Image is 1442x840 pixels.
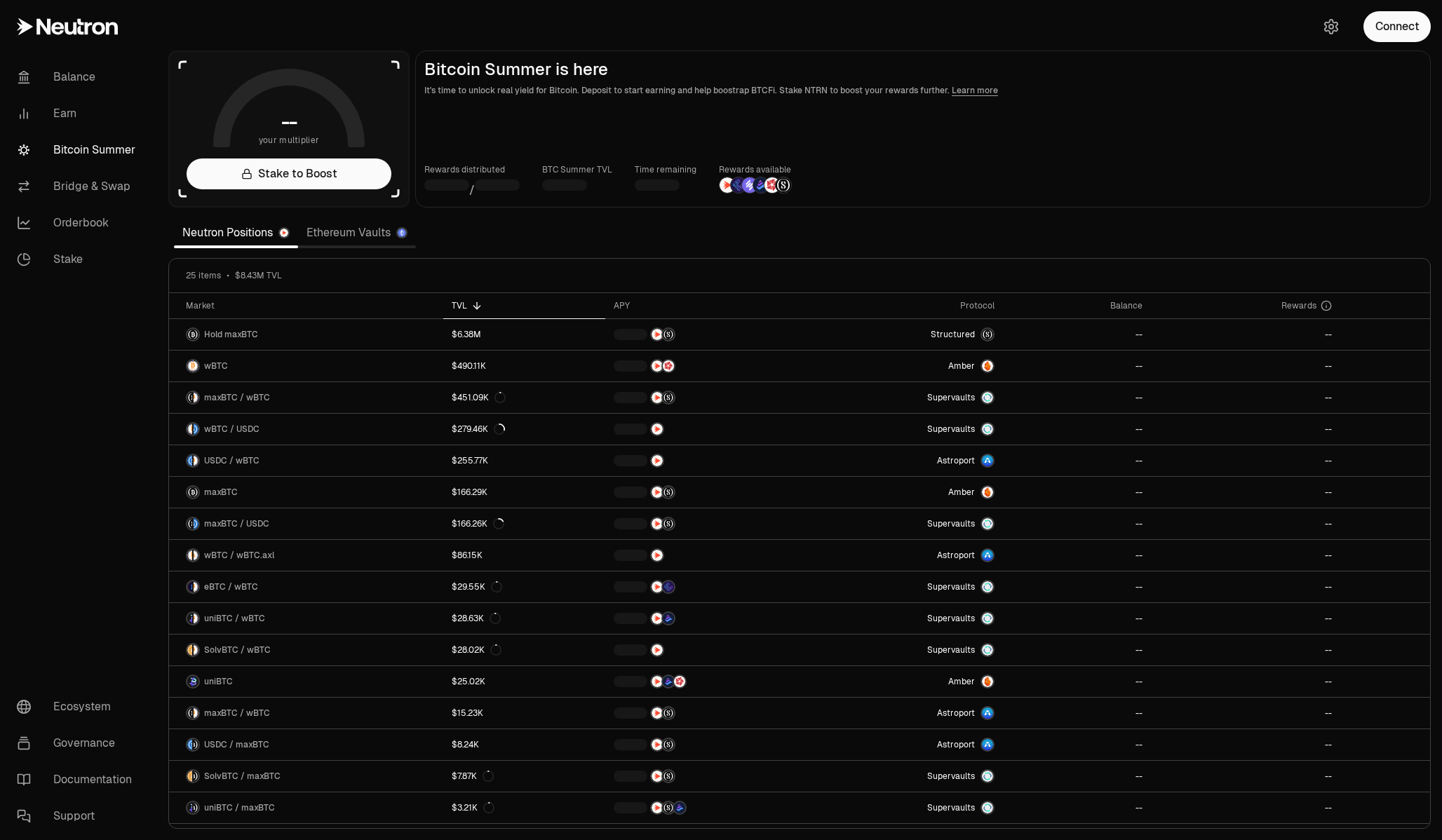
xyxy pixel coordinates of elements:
[605,603,811,634] a: NTRNBedrock Diamonds
[663,613,674,624] img: Bedrock Diamonds
[194,455,198,466] img: wBTC Logo
[811,761,1004,792] a: SupervaultsSupervaults
[927,613,975,624] span: Supervaults
[605,508,811,539] a: NTRNStructured Points
[1151,761,1340,792] a: --
[652,613,663,624] img: NTRN
[443,319,605,350] a: $6.38M
[443,382,605,413] a: $451.09K
[204,360,228,372] span: wBTC
[281,111,297,133] h1: --
[605,698,811,729] a: NTRNStructured Points
[204,329,258,340] span: Hold maxBTC
[443,792,605,823] a: $3.21K
[443,635,605,665] a: $28.02K
[1151,445,1340,476] a: --
[194,581,198,592] img: wBTC Logo
[187,644,192,656] img: SolvBTC Logo
[614,769,802,783] button: NTRNStructured Points
[1151,351,1340,381] a: --
[614,485,802,499] button: NTRNStructured Points
[1003,635,1150,665] a: --
[1003,319,1150,350] a: --
[194,392,198,403] img: wBTC Logo
[982,644,993,656] img: Supervaults
[187,676,198,687] img: uniBTC Logo
[1003,603,1150,634] a: --
[1003,792,1150,823] a: --
[652,707,663,719] img: NTRN
[811,414,1004,445] a: SupervaultsSupervaults
[1151,477,1340,508] a: --
[614,706,802,720] button: NTRNStructured Points
[652,487,663,498] img: NTRN
[982,392,993,403] img: Supervaults
[982,329,993,340] img: maxBTC
[187,424,192,435] img: wBTC Logo
[169,414,443,445] a: wBTC LogoUSDC LogowBTC / USDC
[194,518,198,529] img: USDC Logo
[614,300,802,311] div: APY
[811,729,1004,760] a: Astroport
[194,802,198,813] img: maxBTC Logo
[937,739,975,750] span: Astroport
[1003,477,1150,508] a: --
[605,729,811,760] a: NTRNStructured Points
[169,635,443,665] a: SolvBTC LogowBTC LogoSolvBTC / wBTC
[1151,792,1340,823] a: --
[452,487,487,498] div: $166.29K
[811,571,1004,602] a: SupervaultsSupervaults
[982,676,993,687] img: Amber
[169,666,443,697] a: uniBTC LogouniBTC
[204,707,270,719] span: maxBTC / wBTC
[6,761,151,798] a: Documentation
[1151,603,1340,634] a: --
[169,540,443,571] a: wBTC LogowBTC.axl LogowBTC / wBTC.axl
[452,360,486,372] div: $490.11K
[1003,351,1150,381] a: --
[204,676,233,687] span: uniBTC
[927,424,975,435] span: Supervaults
[811,635,1004,665] a: SupervaultsSupervaults
[605,351,811,381] a: NTRNMars Fragments
[204,487,238,498] span: maxBTC
[731,177,746,193] img: EtherFi Points
[652,550,663,561] img: NTRN
[614,422,802,436] button: NTRN
[1281,300,1316,311] span: Rewards
[6,205,151,241] a: Orderbook
[614,738,802,752] button: NTRNStructured Points
[1363,11,1431,42] button: Connect
[811,508,1004,539] a: SupervaultsSupervaults
[1003,540,1150,571] a: --
[663,581,674,592] img: EtherFi Points
[927,802,975,813] span: Supervaults
[663,739,674,750] img: Structured Points
[663,802,674,813] img: Structured Points
[187,613,192,624] img: uniBTC Logo
[204,392,270,403] span: maxBTC / wBTC
[452,676,485,687] div: $25.02K
[398,229,406,237] img: Ethereum Logo
[753,177,769,193] img: Bedrock Diamonds
[652,771,663,782] img: NTRN
[187,802,192,813] img: uniBTC Logo
[614,801,802,815] button: NTRNStructured PointsBedrock Diamonds
[663,518,674,529] img: Structured Points
[1003,666,1150,697] a: --
[605,540,811,571] a: NTRN
[663,771,674,782] img: Structured Points
[1151,635,1340,665] a: --
[605,445,811,476] a: NTRN
[652,392,663,403] img: NTRN
[452,707,483,719] div: $15.23K
[952,85,998,96] a: Learn more
[776,177,791,193] img: Structured Points
[443,540,605,571] a: $86.15K
[663,392,674,403] img: Structured Points
[194,550,198,561] img: wBTC.axl Logo
[424,60,1422,79] h2: Bitcoin Summer is here
[542,163,612,177] p: BTC Summer TVL
[605,382,811,413] a: NTRNStructured Points
[452,771,494,782] div: $7.87K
